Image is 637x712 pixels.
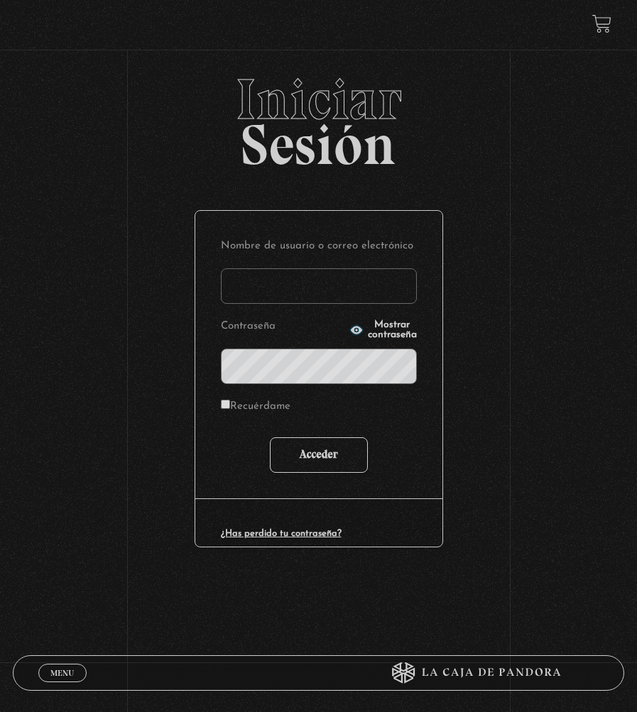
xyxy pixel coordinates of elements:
span: Cerrar [46,681,80,691]
a: ¿Has perdido tu contraseña? [221,529,342,538]
button: Mostrar contraseña [349,320,417,340]
span: Menu [50,669,74,677]
label: Nombre de usuario o correo electrónico [221,236,417,257]
h2: Sesión [13,71,624,162]
span: Mostrar contraseña [368,320,417,340]
input: Acceder [270,437,368,473]
a: View your shopping cart [592,14,611,33]
label: Contraseña [221,317,345,337]
label: Recuérdame [221,397,290,417]
input: Recuérdame [221,400,230,409]
span: Iniciar [13,71,624,128]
